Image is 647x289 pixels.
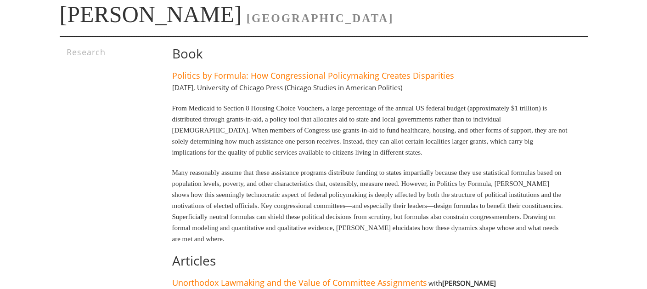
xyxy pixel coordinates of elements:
[172,167,568,244] p: Many reasonably assume that these assistance programs distribute funding to states impartially be...
[442,278,496,288] b: [PERSON_NAME]
[172,103,568,158] p: From Medicaid to Section 8 Housing Choice Vouchers, a large percentage of the annual US federal b...
[247,12,394,24] span: [GEOGRAPHIC_DATA]
[172,46,568,61] h1: Book
[172,83,402,92] h4: [DATE], University of Chicago Press (Chicago Studies in American Politics)
[60,1,242,27] a: [PERSON_NAME]
[172,70,454,81] a: Politics by Formula: How Congressional Policymaking Creates Disparities
[172,254,568,268] h1: Articles
[67,46,146,58] h3: Research
[172,277,427,288] a: Unorthodox Lawmaking and the Value of Committee Assignments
